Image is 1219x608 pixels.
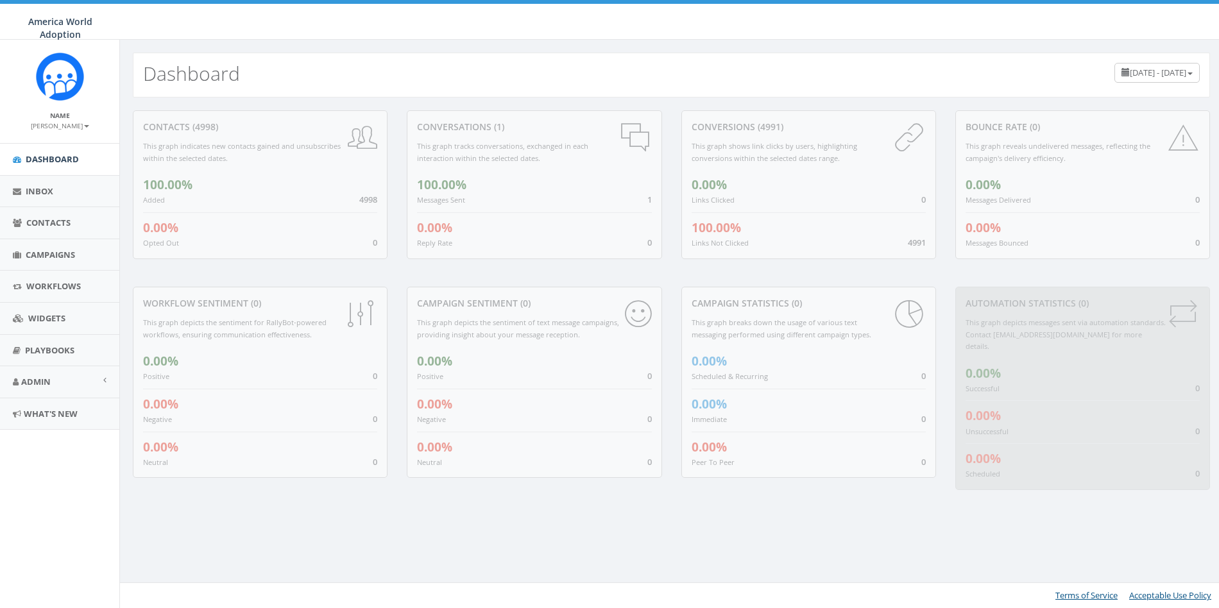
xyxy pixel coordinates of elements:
span: (1) [491,121,504,133]
span: 0.00% [143,219,178,236]
span: 0 [921,413,926,425]
span: 0 [373,413,377,425]
span: 0.00% [966,176,1001,193]
span: 0.00% [417,439,452,455]
span: (0) [789,297,802,309]
span: 0.00% [966,219,1001,236]
small: Links Clicked [692,195,735,205]
span: Inbox [26,185,53,197]
span: Dashboard [26,153,79,165]
span: (4991) [755,121,783,133]
a: Acceptable Use Policy [1129,589,1211,601]
small: Immediate [692,414,727,424]
div: Workflow Sentiment [143,297,377,310]
span: Contacts [26,217,71,228]
span: 0 [373,237,377,248]
span: 0.00% [966,407,1001,424]
span: 0 [921,456,926,468]
small: This graph indicates new contacts gained and unsubscribes within the selected dates. [143,141,341,163]
span: 100.00% [417,176,466,193]
small: This graph shows link clicks by users, highlighting conversions within the selected dates range. [692,141,857,163]
span: 0.00% [143,396,178,412]
small: Positive [143,371,169,381]
small: This graph depicts the sentiment of text message campaigns, providing insight about your message ... [417,317,619,339]
small: Successful [966,384,1000,393]
div: Campaign Sentiment [417,297,651,310]
span: 0 [647,413,652,425]
a: [PERSON_NAME] [31,119,89,131]
span: 0 [921,194,926,205]
small: Scheduled [966,469,1000,478]
span: 0.00% [692,439,727,455]
small: Name [50,111,70,120]
small: Added [143,195,165,205]
span: 0 [1195,382,1200,394]
span: Playbooks [25,344,74,356]
small: Links Not Clicked [692,238,749,248]
span: 0.00% [143,439,178,455]
span: 0 [1195,468,1200,479]
small: Positive [417,371,443,381]
span: 0 [1195,425,1200,437]
small: Neutral [143,457,168,467]
span: 0.00% [692,396,727,412]
small: Unsuccessful [966,426,1009,436]
small: This graph tracks conversations, exchanged in each interaction within the selected dates. [417,141,588,163]
span: (0) [1027,121,1040,133]
small: Opted Out [143,238,179,248]
div: Bounce Rate [966,121,1200,133]
span: 0 [1195,194,1200,205]
small: This graph depicts messages sent via automation standards. Contact [EMAIL_ADDRESS][DOMAIN_NAME] f... [966,317,1166,351]
small: This graph reveals undelivered messages, reflecting the campaign's delivery efficiency. [966,141,1150,163]
span: 0.00% [692,353,727,369]
small: Messages Sent [417,195,465,205]
small: Negative [417,414,446,424]
span: 0.00% [417,353,452,369]
small: Negative [143,414,172,424]
span: 0.00% [966,450,1001,467]
span: 100.00% [143,176,192,193]
span: (0) [248,297,261,309]
span: (0) [1076,297,1089,309]
span: 0.00% [966,365,1001,382]
small: [PERSON_NAME] [31,121,89,130]
span: 0.00% [417,219,452,236]
span: Admin [21,376,51,387]
span: Widgets [28,312,65,324]
a: Terms of Service [1055,589,1118,601]
small: Scheduled & Recurring [692,371,768,381]
span: 4991 [908,237,926,248]
span: 0 [647,370,652,382]
span: 0.00% [417,396,452,412]
span: 0.00% [692,176,727,193]
span: What's New [24,408,78,419]
span: 0 [1195,237,1200,248]
span: 0 [647,456,652,468]
div: conversations [417,121,651,133]
span: Campaigns [26,249,75,260]
div: contacts [143,121,377,133]
span: 1 [647,194,652,205]
div: conversions [692,121,926,133]
small: This graph depicts the sentiment for RallyBot-powered workflows, ensuring communication effective... [143,317,327,339]
span: 0 [921,370,926,382]
small: Reply Rate [417,238,452,248]
div: Automation Statistics [966,297,1200,310]
span: Workflows [26,280,81,292]
span: 0.00% [143,353,178,369]
span: America World Adoption [28,15,92,40]
span: 0 [373,456,377,468]
small: Peer To Peer [692,457,735,467]
span: 100.00% [692,219,741,236]
span: 0 [373,370,377,382]
span: (4998) [190,121,218,133]
span: 4998 [359,194,377,205]
h2: Dashboard [143,63,240,84]
img: Rally_Corp_Icon.png [36,53,84,101]
span: [DATE] - [DATE] [1130,67,1186,78]
span: 0 [647,237,652,248]
small: Messages Delivered [966,195,1031,205]
small: Neutral [417,457,442,467]
div: Campaign Statistics [692,297,926,310]
small: Messages Bounced [966,238,1028,248]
